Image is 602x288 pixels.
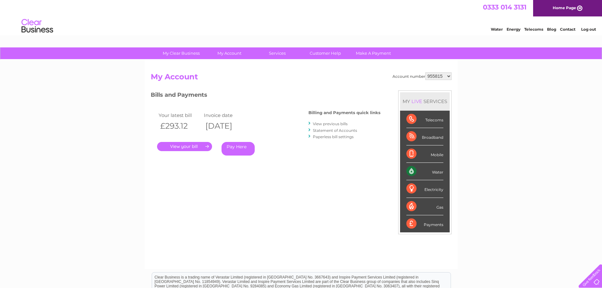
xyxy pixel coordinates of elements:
[313,121,348,126] a: View previous bills
[410,98,423,104] div: LIVE
[524,27,543,32] a: Telecoms
[400,92,450,110] div: MY SERVICES
[308,110,380,115] h4: Billing and Payments quick links
[547,27,556,32] a: Blog
[151,72,452,84] h2: My Account
[581,27,596,32] a: Log out
[157,142,212,151] a: .
[392,72,452,80] div: Account number
[560,27,575,32] a: Contact
[157,111,203,119] td: Your latest bill
[299,47,351,59] a: Customer Help
[151,90,380,101] h3: Bills and Payments
[155,47,207,59] a: My Clear Business
[406,198,443,215] div: Gas
[507,27,520,32] a: Energy
[483,3,526,11] a: 0333 014 3131
[406,163,443,180] div: Water
[491,27,503,32] a: Water
[406,215,443,232] div: Payments
[406,111,443,128] div: Telecoms
[203,47,255,59] a: My Account
[406,180,443,198] div: Electricity
[313,134,354,139] a: Paperless bill settings
[157,119,203,132] th: £293.12
[406,145,443,163] div: Mobile
[21,16,53,36] img: logo.png
[251,47,303,59] a: Services
[202,119,248,132] th: [DATE]
[406,128,443,145] div: Broadband
[222,142,255,156] a: Pay Here
[152,3,451,31] div: Clear Business is a trading name of Verastar Limited (registered in [GEOGRAPHIC_DATA] No. 3667643...
[347,47,399,59] a: Make A Payment
[313,128,357,133] a: Statement of Accounts
[202,111,248,119] td: Invoice date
